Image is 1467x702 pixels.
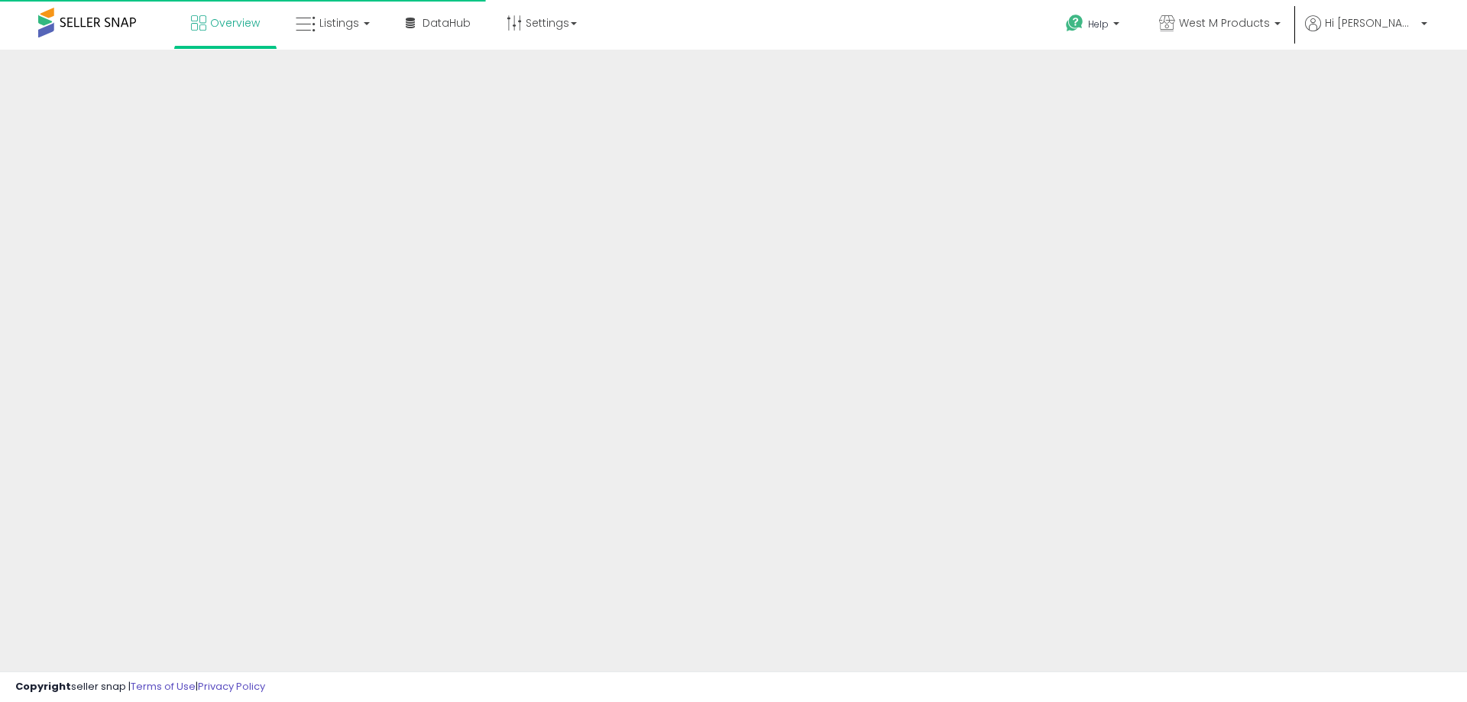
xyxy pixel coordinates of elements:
[15,679,71,694] strong: Copyright
[423,15,471,31] span: DataHub
[15,680,265,694] div: seller snap | |
[198,679,265,694] a: Privacy Policy
[131,679,196,694] a: Terms of Use
[1054,2,1135,50] a: Help
[1088,18,1109,31] span: Help
[1325,15,1417,31] span: Hi [PERSON_NAME]
[319,15,359,31] span: Listings
[1065,14,1084,33] i: Get Help
[1305,15,1427,50] a: Hi [PERSON_NAME]
[210,15,260,31] span: Overview
[1179,15,1270,31] span: West M Products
